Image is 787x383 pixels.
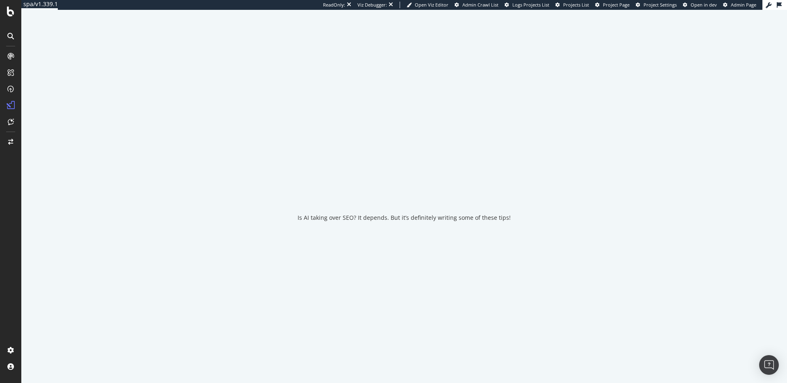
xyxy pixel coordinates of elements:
a: Project Page [595,2,630,8]
a: Admin Crawl List [455,2,498,8]
a: Projects List [555,2,589,8]
a: Logs Projects List [505,2,549,8]
span: Project Page [603,2,630,8]
a: Open Viz Editor [407,2,448,8]
a: Admin Page [723,2,756,8]
div: Viz Debugger: [357,2,387,8]
div: animation [375,171,434,201]
span: Project Settings [644,2,677,8]
div: Is AI taking over SEO? It depends. But it’s definitely writing some of these tips! [298,214,511,222]
span: Open Viz Editor [415,2,448,8]
span: Logs Projects List [512,2,549,8]
div: Open Intercom Messenger [759,355,779,375]
span: Projects List [563,2,589,8]
a: Open in dev [683,2,717,8]
div: ReadOnly: [323,2,345,8]
span: Admin Crawl List [462,2,498,8]
span: Open in dev [691,2,717,8]
a: Project Settings [636,2,677,8]
span: Admin Page [731,2,756,8]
